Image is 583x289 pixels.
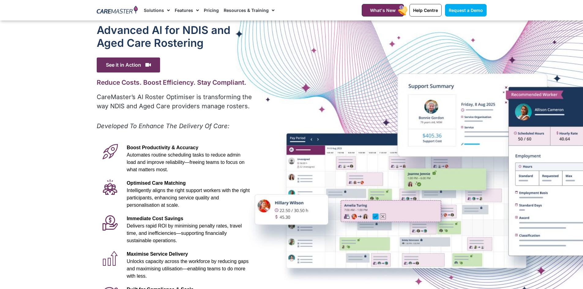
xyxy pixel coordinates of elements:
span: Delivers rapid ROI by minimising penalty rates, travel time, and inefficiencies—supporting financ... [127,223,242,243]
a: Request a Demo [445,4,487,17]
span: Intelligently aligns the right support workers with the right participants, enhancing service qua... [127,188,250,208]
h2: Reduce Costs. Boost Efficiency. Stay Compliant. [97,79,253,86]
span: Request a Demo [449,8,483,13]
a: What's New [362,4,404,17]
img: CareMaster Logo [97,6,138,15]
span: Optimised Care Matching [127,180,186,186]
span: Unlocks capacity across the workforce by reducing gaps and maximising utilisation—enabling teams ... [127,259,249,279]
span: Boost Productivity & Accuracy [127,145,198,150]
span: See it in Action [97,57,160,72]
span: Help Centre [413,8,438,13]
span: Automates routine scheduling tasks to reduce admin load and improve reliability—freeing teams to ... [127,152,245,172]
h1: Advanced Al for NDIS and Aged Care Rostering [97,24,253,49]
span: What's New [370,8,396,13]
span: Immediate Cost Savings [127,216,183,221]
p: CareMaster’s AI Roster Optimiser is transforming the way NDIS and Aged Care providers manage rost... [97,92,253,111]
em: Developed To Enhance The Delivery Of Care: [97,122,230,130]
a: Help Centre [409,4,442,17]
span: Maximise Service Delivery [127,251,188,257]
